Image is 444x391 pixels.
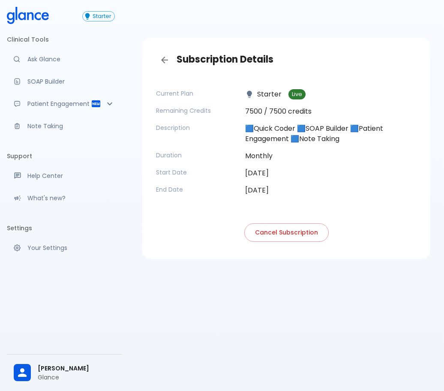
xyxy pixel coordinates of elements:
[7,238,122,257] a: Manage your settings
[27,77,115,86] p: SOAP Builder
[156,51,173,69] a: Back
[156,51,417,69] h3: Subscription Details
[244,223,329,242] button: Cancel Subscription
[245,151,417,161] p: Monthly
[7,72,122,91] a: Docugen: Compose a clinical documentation in seconds
[38,364,115,373] span: [PERSON_NAME]
[82,11,115,21] button: Starter
[156,123,238,132] p: Description
[27,55,115,63] p: Ask Glance
[245,185,269,195] time: [DATE]
[27,194,115,202] p: What's new?
[7,117,122,135] a: Advanced note-taking
[7,166,122,185] a: Get help from our support team
[245,168,269,178] time: [DATE]
[27,99,91,108] p: Patient Engagement
[7,358,122,388] div: [PERSON_NAME]Glance
[7,189,122,208] div: Recent updates and feature releases
[156,185,238,194] p: End Date
[38,373,115,382] p: Glance
[90,13,114,20] span: Starter
[7,218,122,238] li: Settings
[245,123,417,144] p: 🟦Quick Coder 🟦SOAP Builder 🟦Patient Engagement 🟦Note Taking
[156,168,238,177] p: Start Date
[156,106,238,115] p: Remaining Credits
[7,29,122,50] li: Clinical Tools
[7,50,122,69] a: Moramiz: Find ICD10AM codes instantly
[27,122,115,130] p: Note Taking
[7,94,122,113] div: Patient Reports & Referrals
[7,146,122,166] li: Support
[245,89,282,99] p: Starter
[156,89,238,98] p: Current Plan
[27,244,115,252] p: Your Settings
[156,151,238,159] p: Duration
[245,106,417,117] p: 7500 / 7500 credits
[288,91,306,98] span: Live
[82,11,122,21] a: Click to view or change your subscription
[27,171,115,180] p: Help Center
